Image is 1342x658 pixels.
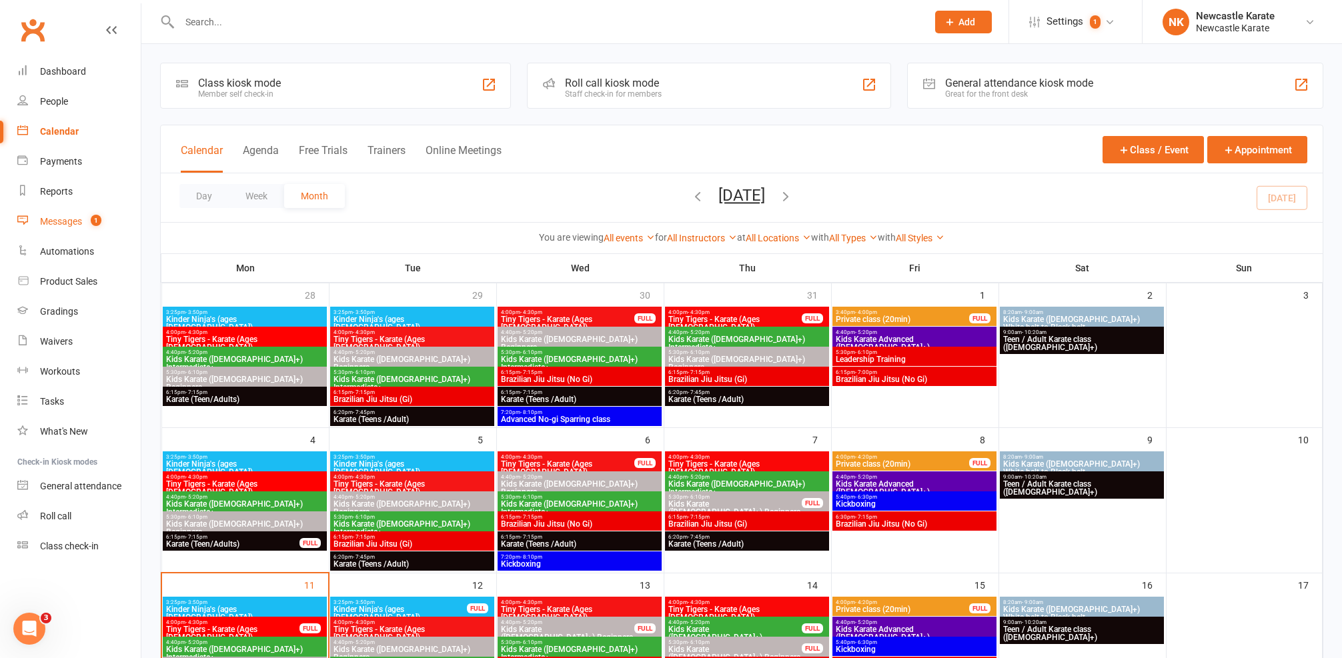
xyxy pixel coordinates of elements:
[333,599,468,605] span: 3:25pm
[165,540,300,548] span: Karate (Teen/Adults)
[500,540,659,548] span: Karate (Teens /Adult)
[185,309,207,315] span: - 3:50pm
[668,349,826,355] span: 5:30pm
[668,375,826,383] span: Brazilian Jiu Jitsu (Gi)
[746,233,811,243] a: All Locations
[500,520,659,528] span: Brazilian Jiu Jitsu (No Gi)
[165,315,324,331] span: Kinder Ninja's (ages [DEMOGRAPHIC_DATA])
[1196,22,1275,34] div: Newcastle Karate
[668,480,826,496] span: Kids Karate ([DEMOGRAPHIC_DATA]+) Intermediate+
[668,389,826,395] span: 6:20pm
[958,17,975,27] span: Add
[835,599,970,605] span: 4:00pm
[353,494,375,500] span: - 5:20pm
[179,184,229,208] button: Day
[668,329,826,335] span: 4:40pm
[807,573,831,595] div: 14
[40,481,121,491] div: General attendance
[1002,454,1161,460] span: 8:20am
[835,474,994,480] span: 4:40pm
[1022,329,1047,335] span: - 10:20am
[974,573,998,595] div: 15
[520,534,542,540] span: - 7:15pm
[604,233,655,243] a: All events
[333,395,492,403] span: Brazilian Jiu Jitsu (Gi)
[835,369,994,375] span: 6:15pm
[165,309,324,315] span: 3:25pm
[1163,9,1189,35] div: NK
[40,336,73,347] div: Waivers
[668,474,826,480] span: 4:40pm
[688,514,710,520] span: - 7:15pm
[500,329,659,335] span: 4:40pm
[185,349,207,355] span: - 5:20pm
[17,147,141,177] a: Payments
[333,335,492,351] span: Tiny Tigers - Karate (Ages [DEMOGRAPHIC_DATA])
[688,309,710,315] span: - 4:30pm
[353,454,375,460] span: - 3:50pm
[855,494,877,500] span: - 6:30pm
[1047,7,1083,37] span: Settings
[520,554,542,560] span: - 8:10pm
[500,389,659,395] span: 6:15pm
[500,460,635,476] span: Tiny Tigers - Karate (Ages [DEMOGRAPHIC_DATA])
[185,599,207,605] span: - 3:50pm
[40,216,82,227] div: Messages
[520,349,542,355] span: - 6:10pm
[185,514,207,520] span: - 6:10pm
[40,96,68,107] div: People
[165,335,324,351] span: Tiny Tigers - Karate (Ages [DEMOGRAPHIC_DATA])
[17,207,141,237] a: Messages 1
[165,605,324,621] span: Kinder Ninja's (ages [DEMOGRAPHIC_DATA])
[688,369,710,375] span: - 7:15pm
[17,501,141,531] a: Roll call
[165,369,324,375] span: 5:30pm
[426,144,502,173] button: Online Meetings
[333,415,492,423] span: Karate (Teens /Adult)
[668,315,802,331] span: Tiny Tigers - Karate (Ages [DEMOGRAPHIC_DATA])
[500,349,659,355] span: 5:30pm
[688,389,710,395] span: - 7:45pm
[333,560,492,568] span: Karate (Teens /Adult)
[500,409,659,415] span: 7:20pm
[1147,283,1166,305] div: 2
[353,389,375,395] span: - 7:15pm
[1298,428,1322,450] div: 10
[17,471,141,501] a: General attendance kiosk mode
[353,474,375,480] span: - 4:30pm
[1142,573,1166,595] div: 16
[40,156,82,167] div: Payments
[945,89,1093,99] div: Great for the front desk
[1298,573,1322,595] div: 17
[668,540,826,548] span: Karate (Teens /Adult)
[500,309,635,315] span: 4:00pm
[17,57,141,87] a: Dashboard
[835,494,994,500] span: 5:40pm
[353,514,375,520] span: - 6:10pm
[878,232,896,243] strong: with
[1002,335,1161,351] span: Teen / Adult Karate class ([DEMOGRAPHIC_DATA]+)
[17,531,141,561] a: Class kiosk mode
[333,389,492,395] span: 6:15pm
[333,534,492,540] span: 6:15pm
[835,349,994,355] span: 5:30pm
[40,66,86,77] div: Dashboard
[520,599,542,605] span: - 4:30pm
[478,428,496,450] div: 5
[668,520,826,528] span: Brazilian Jiu Jitsu (Gi)
[802,313,823,323] div: FULL
[13,613,45,645] iframe: Intercom live chat
[353,309,375,315] span: - 3:50pm
[165,500,324,516] span: Kids Karate ([DEMOGRAPHIC_DATA]+) Intermediate+
[520,514,542,520] span: - 7:15pm
[935,11,992,33] button: Add
[17,357,141,387] a: Workouts
[472,573,496,595] div: 12
[1103,136,1204,163] button: Class / Event
[520,389,542,395] span: - 7:15pm
[299,144,348,173] button: Free Trials
[185,619,207,625] span: - 4:30pm
[664,254,831,282] th: Thu
[835,355,994,363] span: Leadership Training
[333,514,492,520] span: 5:30pm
